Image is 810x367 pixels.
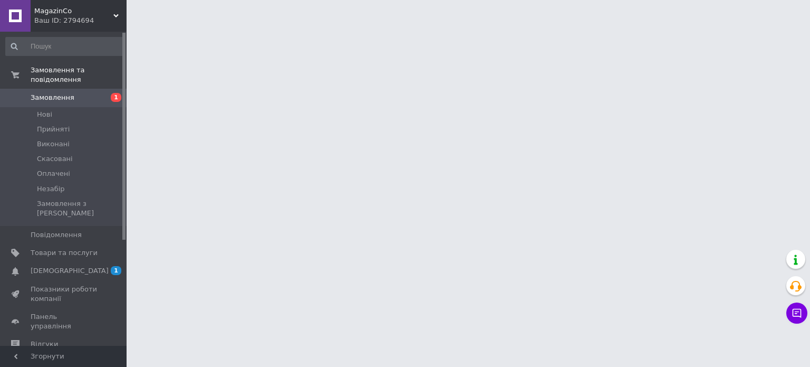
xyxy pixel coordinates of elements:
[37,139,70,149] span: Виконані
[31,93,74,102] span: Замовлення
[31,340,58,349] span: Відгуки
[5,37,124,56] input: Пошук
[37,110,52,119] span: Нові
[34,6,113,16] span: MagazinCo
[37,154,73,164] span: Скасовані
[31,266,109,276] span: [DEMOGRAPHIC_DATA]
[31,65,127,84] span: Замовлення та повідомлення
[37,184,65,194] span: Незабір
[34,16,127,25] div: Ваш ID: 2794694
[31,285,98,304] span: Показники роботи компанії
[31,312,98,331] span: Панель управління
[111,93,121,102] span: 1
[37,169,70,178] span: Оплачені
[786,303,807,324] button: Чат з покупцем
[37,125,70,134] span: Прийняті
[111,266,121,275] span: 1
[37,199,123,218] span: Замовлення з [PERSON_NAME]
[31,248,98,258] span: Товари та послуги
[31,230,82,240] span: Повідомлення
